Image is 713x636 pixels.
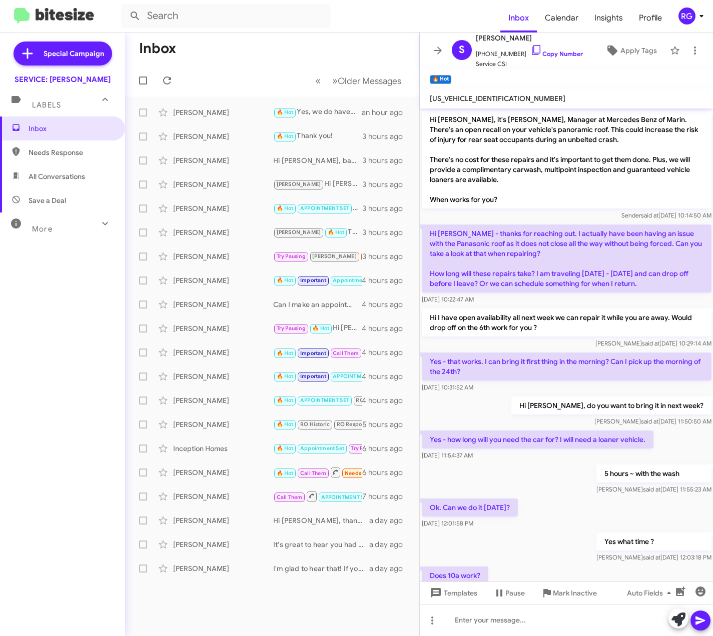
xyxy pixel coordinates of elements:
[586,3,631,32] a: Insights
[642,485,660,493] span: said at
[337,421,397,427] span: RO Responded Historic
[173,395,273,405] div: [PERSON_NAME]
[32,100,61,109] span: Labels
[173,515,273,525] div: [PERSON_NAME]
[362,275,411,285] div: 4 hours ago
[422,519,473,527] span: [DATE] 12:01:58 PM
[422,308,711,336] p: Hi I have open availability all next week we can repair it while you are away. Would drop off on ...
[300,470,326,476] span: Call Them
[476,59,583,69] span: Service CSI
[362,251,411,261] div: 3 hours ago
[312,325,329,331] span: 🔥 Hot
[277,421,294,427] span: 🔥 Hot
[173,419,273,429] div: [PERSON_NAME]
[430,75,451,84] small: 🔥 Hot
[642,553,660,561] span: said at
[173,299,273,309] div: [PERSON_NAME]
[273,394,362,406] div: You're welcome! I’ve scheduled your appointment for 11:00 am [DATE] with a loaner car. Looking fo...
[29,195,66,205] span: Save a Deal
[273,178,362,190] div: Hi [PERSON_NAME], just following up on a good day and time ?
[362,371,411,381] div: 4 hours ago
[312,253,357,259] span: [PERSON_NAME]
[300,350,326,356] span: Important
[420,584,485,602] button: Templates
[173,443,273,453] div: Inception Homes
[422,498,518,516] p: Ok. Can we do it [DATE]?
[139,40,176,56] h1: Inbox
[300,445,344,451] span: Appointment Set
[29,171,85,181] span: All Conversations
[422,383,473,391] span: [DATE] 10:31:52 AM
[627,584,675,602] span: Auto Fields
[338,75,401,86] span: Older Messages
[362,203,411,213] div: 3 hours ago
[300,421,330,427] span: RO Historic
[273,563,369,573] div: I'm glad to hear that! If you need any repairs or maintenance in the future, feel free to reach o...
[362,299,411,309] div: 4 hours ago
[459,42,465,58] span: S
[273,106,362,118] div: Yes, we do have [DATE] appointments available. When would you like to schedule your visit?
[173,323,273,333] div: [PERSON_NAME]
[369,515,411,525] div: a day ago
[173,467,273,477] div: [PERSON_NAME]
[553,584,597,602] span: Mark Inactive
[277,397,294,403] span: 🔥 Hot
[277,205,294,211] span: 🔥 Hot
[273,130,362,142] div: Thank you!
[333,350,359,356] span: Call Them
[173,371,273,381] div: [PERSON_NAME]
[621,211,711,219] span: Sender [DATE] 10:14:50 AM
[594,417,711,425] span: [PERSON_NAME] [DATE] 11:50:50 AM
[369,539,411,549] div: a day ago
[476,32,583,44] span: [PERSON_NAME]
[328,229,345,235] span: 🔥 Hot
[631,3,670,32] a: Profile
[15,74,111,84] div: SERVICE: [PERSON_NAME]
[273,299,362,309] div: Can I make an appointment for you ?
[173,251,273,261] div: [PERSON_NAME]
[362,107,411,117] div: an hour ago
[277,373,294,379] span: 🔥 Hot
[430,94,565,103] span: [US_VEHICLE_IDENTIFICATION_NUMBER]
[333,373,382,379] span: APPOINTMENT SET
[273,515,369,525] div: Hi [PERSON_NAME], thank you for letting me know. When the time comes, I’ll reach out to ensure yo...
[315,74,321,87] span: «
[273,442,362,454] div: thx u
[273,250,362,262] div: Liked “Perfect thank you for letting me know !”
[362,419,411,429] div: 5 hours ago
[273,370,362,382] div: $549.00 full detail with clay bar; interior and exterior. It would take a full day and we can res...
[351,445,380,451] span: Try Pausing
[640,211,658,219] span: said at
[369,563,411,573] div: a day ago
[300,373,326,379] span: Important
[362,131,411,141] div: 3 hours ago
[309,70,327,91] button: Previous
[356,397,385,403] span: RO Historic
[277,229,321,235] span: [PERSON_NAME]
[362,155,411,165] div: 3 hours ago
[596,485,711,493] span: [PERSON_NAME] [DATE] 11:55:23 AM
[485,584,533,602] button: Pause
[273,155,362,165] div: Hi [PERSON_NAME], based on our records it looks like your due for routine service again. You have...
[422,295,474,303] span: [DATE] 10:22:47 AM
[300,205,349,211] span: APPOINTMENT SET
[273,539,369,549] div: It's great to hear you had a positive experience! If you have any further questions or need assis...
[277,470,294,476] span: 🔥 Hot
[595,339,711,347] span: [PERSON_NAME] [DATE] 10:29:14 AM
[121,4,331,28] input: Search
[620,41,657,59] span: Apply Tags
[277,445,294,451] span: 🔥 Hot
[476,44,583,59] span: [PHONE_NUMBER]
[428,584,477,602] span: Templates
[173,347,273,357] div: [PERSON_NAME]
[332,74,338,87] span: »
[300,277,326,283] span: Important
[310,70,407,91] nav: Page navigation example
[300,397,349,403] span: APPOINTMENT SET
[422,566,488,584] p: Does 10a work?
[511,396,711,414] p: Hi [PERSON_NAME], do you want to bring it in next week?
[596,41,665,59] button: Apply Tags
[173,491,273,501] div: [PERSON_NAME]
